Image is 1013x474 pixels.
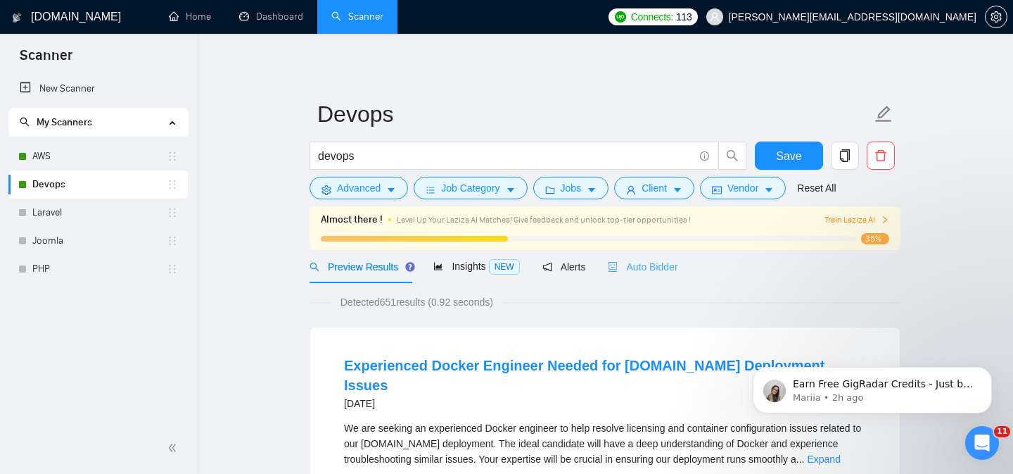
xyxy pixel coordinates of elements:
[545,185,555,195] span: folder
[317,96,872,132] input: Scanner name...
[831,142,859,170] button: copy
[489,259,520,275] span: NEW
[8,45,84,75] span: Scanner
[310,177,408,199] button: settingAdvancedcaret-down
[764,185,774,195] span: caret-down
[404,261,416,273] div: Tooltip anchor
[587,185,597,195] span: caret-down
[881,216,889,224] span: right
[414,177,527,199] button: barsJob Categorycaret-down
[506,185,516,195] span: caret-down
[824,213,889,227] button: Train Laziza AI
[397,215,691,225] span: Level Up Your Laziza AI Matches! Give feedback and unlock top-tier opportunities !
[344,423,861,465] span: We are seeking an experienced Docker engineer to help resolve licensing and container configurati...
[608,261,677,273] span: Auto Bidder
[8,170,188,199] li: Devops
[626,185,636,195] span: user
[167,151,178,162] span: holder
[8,75,188,103] li: New Scanner
[167,179,178,190] span: holder
[965,426,999,460] iframe: Intercom live chat
[310,262,319,272] span: search
[676,9,692,25] span: 113
[8,199,188,227] li: Laravel
[32,255,167,283] a: PHP
[433,261,443,271] span: area-chart
[718,142,746,170] button: search
[533,177,609,199] button: folderJobscaret-down
[867,149,894,162] span: delete
[614,177,694,199] button: userClientcaret-down
[386,185,396,195] span: caret-down
[32,142,167,170] a: AWS
[797,180,836,196] a: Reset All
[710,12,720,22] span: user
[32,170,167,199] a: Devops
[20,117,30,127] span: search
[994,426,1010,437] span: 11
[861,233,889,244] span: 35%
[561,180,582,196] span: Jobs
[867,142,895,170] button: delete
[642,180,667,196] span: Client
[542,261,586,273] span: Alerts
[433,261,519,272] span: Insights
[8,255,188,283] li: PHP
[832,149,858,162] span: copy
[310,261,411,273] span: Preview Results
[37,116,92,128] span: My Scanners
[426,185,435,195] span: bars
[318,147,694,165] input: Search Freelance Jobs...
[631,9,673,25] span: Connects:
[874,105,893,123] span: edit
[321,185,331,195] span: setting
[344,358,824,393] a: Experienced Docker Engineer Needed for [DOMAIN_NAME] Deployment Issues
[441,180,499,196] span: Job Category
[700,151,709,161] span: info-circle
[985,6,1007,28] button: setting
[727,180,758,196] span: Vendor
[755,142,823,170] button: Save
[239,11,303,23] a: dashboardDashboard
[712,185,722,195] span: idcard
[8,142,188,170] li: AWS
[344,395,866,412] div: [DATE]
[615,11,626,23] img: upwork-logo.png
[20,116,92,128] span: My Scanners
[167,207,178,218] span: holder
[985,11,1007,23] a: setting
[986,11,1007,23] span: setting
[344,420,866,467] div: We are seeking an experienced Docker engineer to help resolve licensing and container configurati...
[542,262,552,272] span: notification
[169,11,211,23] a: homeHome
[700,177,786,199] button: idcardVendorcaret-down
[732,337,1013,436] iframe: Intercom notifications message
[32,199,167,227] a: Laravel
[796,454,805,465] span: ...
[608,262,618,272] span: robot
[331,294,503,310] span: Detected 651 results (0.92 seconds)
[331,11,383,23] a: searchScanner
[8,227,188,255] li: Joomla
[807,454,840,465] a: Expand
[321,212,383,227] span: Almost there !
[32,227,167,255] a: Joomla
[719,149,746,162] span: search
[776,147,801,165] span: Save
[167,235,178,247] span: holder
[20,75,177,103] a: New Scanner
[167,441,181,455] span: double-left
[12,6,22,29] img: logo
[167,263,178,275] span: holder
[673,185,682,195] span: caret-down
[337,180,381,196] span: Advanced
